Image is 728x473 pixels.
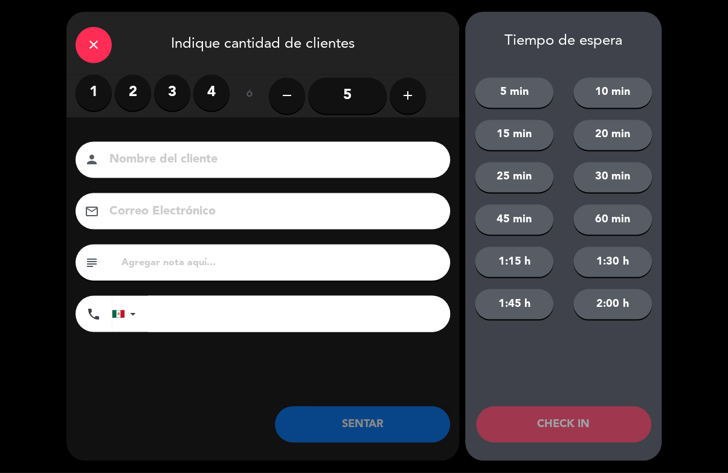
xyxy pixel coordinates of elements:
button: 15 min [475,120,553,150]
button: CHECK IN [476,407,651,443]
i: subject [85,256,99,270]
i: close [86,38,101,53]
label: 2 [115,75,151,111]
input: Nombre del cliente [108,150,434,171]
i: email [85,204,99,219]
button: add [390,78,426,114]
i: phone [86,307,101,321]
div: ó [230,75,269,117]
label: 1 [76,75,112,111]
i: add [401,89,415,103]
i: person [85,153,99,167]
button: 30 min [573,162,652,193]
div: Indique cantidad de clientes [66,12,459,75]
label: 3 [154,75,190,111]
button: 5 min [475,78,553,108]
input: Correo Electrónico [108,201,434,222]
button: 2:00 h [573,289,652,320]
div: Mexico (México): +52 [112,297,140,332]
button: SENTAR [275,407,450,443]
button: 1:30 h [573,247,652,277]
button: remove [269,78,305,114]
div: Tiempo de espera [465,33,662,51]
button: 1:15 h [475,247,553,277]
button: 1:45 h [475,289,553,320]
button: 60 min [573,205,652,235]
i: remove [280,89,294,103]
button: 25 min [475,162,553,193]
input: Agregar nota aquí... [120,254,441,271]
button: 20 min [573,120,652,150]
button: 45 min [475,205,553,235]
label: 4 [193,75,230,111]
button: 10 min [573,78,652,108]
